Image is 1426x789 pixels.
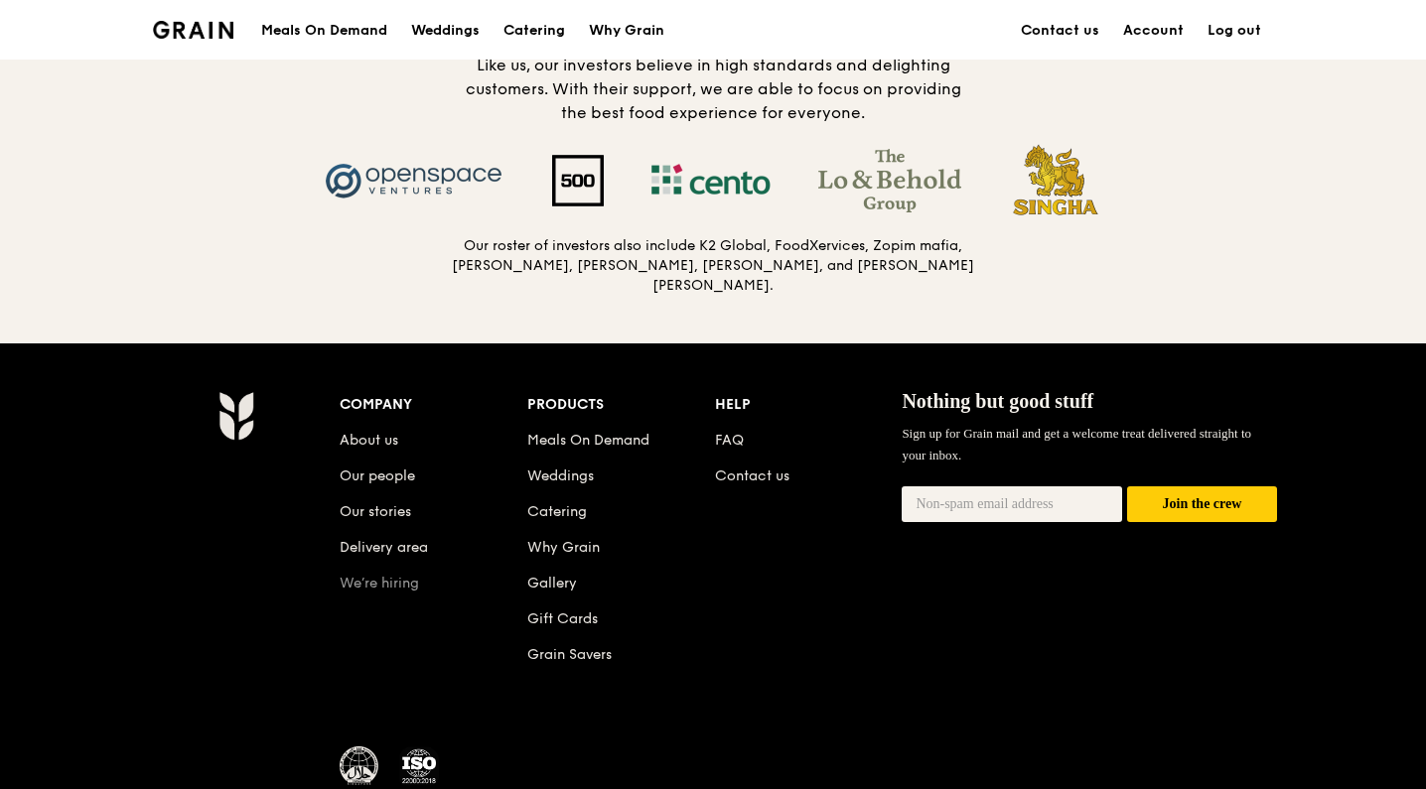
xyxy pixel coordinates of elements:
[527,467,594,484] a: Weddings
[715,432,744,449] a: FAQ
[340,467,415,484] a: Our people
[503,1,565,61] div: Catering
[527,646,612,663] a: Grain Savers
[902,426,1251,462] span: Sign up for Grain mail and get a welcome treat delivered straight to your inbox.
[527,575,577,592] a: Gallery
[527,432,649,449] a: Meals On Demand
[794,149,985,212] img: The Lo & Behold Group
[1009,1,1111,61] a: Contact us
[628,149,794,212] img: Cento Ventures
[300,149,528,212] img: Openspace Ventures
[527,610,598,627] a: Gift Cards
[340,391,527,419] div: Company
[411,1,480,61] div: Weddings
[589,1,664,61] div: Why Grain
[340,575,419,592] a: We’re hiring
[985,141,1127,220] img: Singha
[715,391,903,419] div: Help
[399,1,492,61] a: Weddings
[527,539,600,556] a: Why Grain
[340,432,398,449] a: About us
[218,391,253,441] img: Grain
[1111,1,1196,61] a: Account
[466,56,961,122] span: Like us, our investors believe in high standards and delighting customers. With their support, we...
[451,236,975,296] h5: Our roster of investors also include K2 Global, FoodXervices, Zopim mafia, [PERSON_NAME], [PERSON...
[902,486,1122,522] input: Non-spam email address
[153,21,233,39] img: Grain
[577,1,676,61] a: Why Grain
[902,390,1093,412] span: Nothing but good stuff
[1127,486,1277,523] button: Join the crew
[399,746,439,786] img: ISO Certified
[528,155,628,206] img: 500 Startups
[492,1,577,61] a: Catering
[340,746,379,786] img: MUIS Halal Certified
[340,539,428,556] a: Delivery area
[261,1,387,61] div: Meals On Demand
[1196,1,1273,61] a: Log out
[715,467,789,484] a: Contact us
[340,503,411,520] a: Our stories
[527,503,587,520] a: Catering
[527,391,715,419] div: Products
